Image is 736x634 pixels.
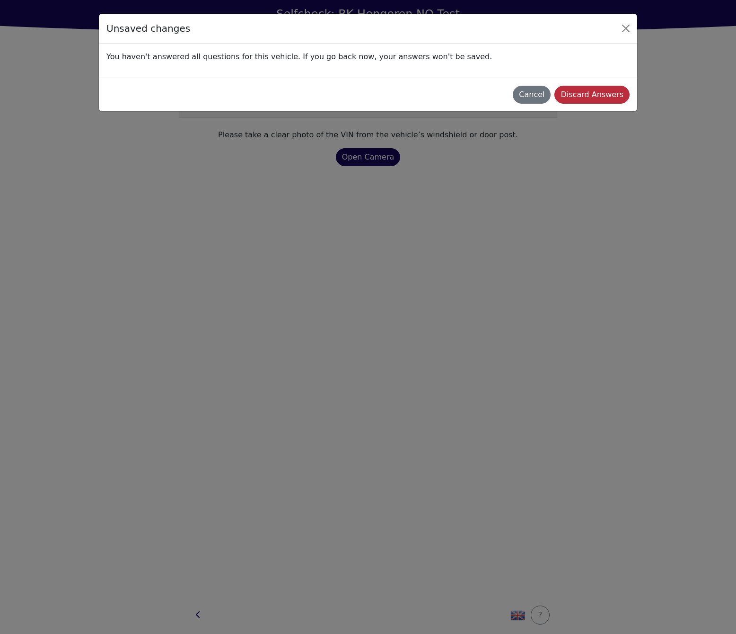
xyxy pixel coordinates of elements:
[519,89,544,100] div: Cancel
[561,89,623,100] div: Discard Answers
[106,21,190,36] h5: Unsaved changes
[618,21,633,36] button: Close
[513,86,551,104] button: Cancel
[106,51,630,63] p: You haven't answered all questions for this vehicle. If you go back now, your answers won't be sa...
[554,86,630,104] button: Discard Answers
